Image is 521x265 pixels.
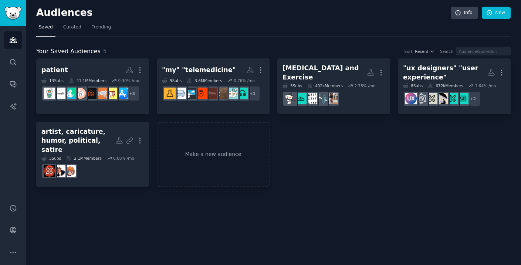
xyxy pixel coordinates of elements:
[307,83,343,88] div: 402k Members
[41,78,64,83] div: 13 Sub s
[69,78,106,83] div: 41.1M Members
[354,83,375,88] div: 2.78 % /mo
[54,88,65,99] img: amazfit
[465,91,481,106] div: + 2
[36,58,149,114] a: patient13Subs41.1MMembers0.30% /mo+5iosappstrustyconsumerdexcomMentalHealthSupportscienceshealtha...
[398,58,511,114] a: "ux designers" "user experience"8Subs672kMembers1.64% /mo+2UI_Designuiuxdesigners_indiahciUX_Desi...
[36,122,149,187] a: artist, caricature, humor, political, satire3Subs2.1MMembers0.08% /moartcommissionsPoliticalHumor...
[95,88,107,99] img: dexcom
[426,93,437,104] img: UX_Design
[237,88,248,99] img: adhdparents
[305,93,317,104] img: Exercise
[405,49,413,54] div: Sort
[185,88,196,99] img: ADHD
[36,47,101,56] span: Your Saved Audiences
[85,88,97,99] img: MentalHealthSupport
[283,83,302,88] div: 5 Sub s
[285,93,296,104] img: Thritis
[44,88,55,99] img: medicine
[61,21,84,37] a: Curated
[226,88,238,99] img: bipolar
[482,7,511,19] a: New
[245,86,260,101] div: + 1
[295,93,307,104] img: exercisepostures
[63,24,81,31] span: Curated
[206,88,217,99] img: therapy
[66,156,101,161] div: 2.1M Members
[116,88,128,99] img: iosapps
[4,7,21,20] img: GummySearch logo
[451,7,478,19] a: Info
[41,127,115,154] div: artist, caricature, humor, political, satire
[162,78,182,83] div: 9 Sub s
[64,165,76,177] img: artcommissions
[92,24,111,31] span: Trending
[162,65,236,75] div: "my" "telemedicine"
[118,78,139,83] div: 0.30 % /mo
[41,65,68,75] div: patient
[89,21,114,37] a: Trending
[415,49,428,54] span: Recent
[106,88,117,99] img: trustyconsumer
[456,47,511,55] input: Audience/Subreddit
[157,122,270,187] a: Make a new audience
[428,83,463,88] div: 672k Members
[283,64,367,82] div: [MEDICAL_DATA] and Exercise
[195,88,207,99] img: AskDocs
[113,156,134,161] div: 0.08 % /mo
[164,88,176,99] img: TeleMedicine
[124,86,140,101] div: + 5
[415,49,435,54] button: Recent
[440,49,453,54] div: Search
[326,93,338,104] img: FemmeFitness
[475,83,496,88] div: 1.64 % /mo
[41,156,61,161] div: 3 Sub s
[39,24,53,31] span: Saved
[157,58,270,114] a: "my" "telemedicine"9Subs3.6MMembers0.76% /mo+1adhdparentsbipolaraskatherapisttherapyAskDocsADHDTa...
[316,93,327,104] img: FTMFitness
[403,64,487,82] div: "ux designers" "user experience"
[64,88,76,99] img: shealth
[36,21,55,37] a: Saved
[216,88,227,99] img: askatherapist
[54,165,65,177] img: PoliticalHumor
[277,58,390,114] a: [MEDICAL_DATA] and Exercise5Subs402kMembers2.78% /moFemmeFitnessFTMFitnessExerciseexerciseposture...
[234,78,255,83] div: 0.76 % /mo
[416,93,427,104] img: userexperience
[457,93,468,104] img: UI_Design
[75,88,86,99] img: science
[175,88,186,99] img: TalkTherapy
[36,7,451,19] h2: Audiences
[447,93,458,104] img: uiuxdesigners_india
[103,48,107,55] span: 5
[403,83,423,88] div: 8 Sub s
[405,93,417,104] img: UXDesign
[44,165,55,177] img: TheArtistStudio
[187,78,222,83] div: 3.6M Members
[436,93,448,104] img: hci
